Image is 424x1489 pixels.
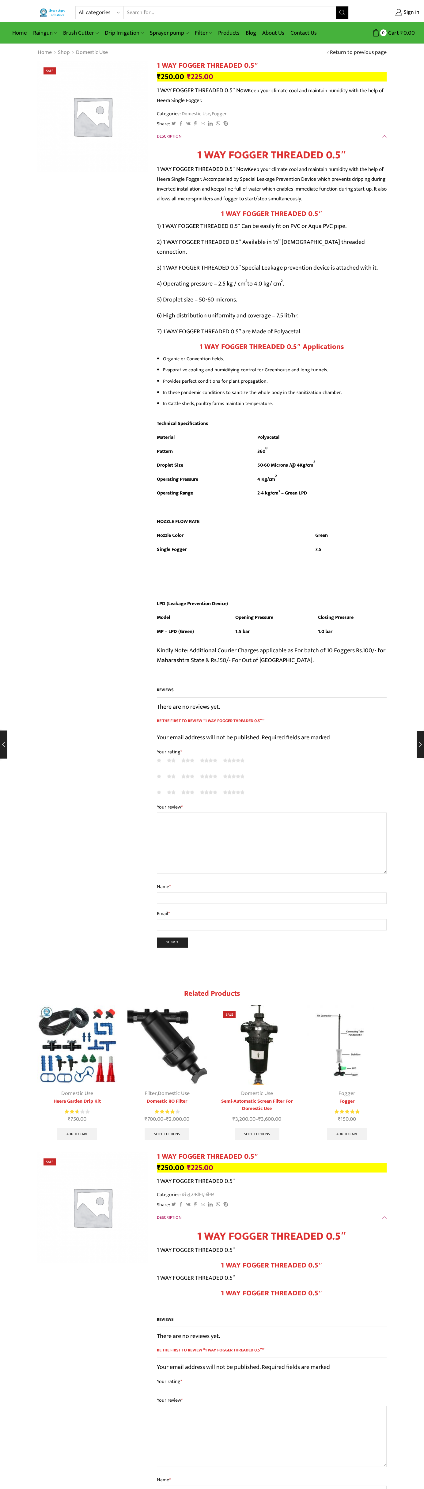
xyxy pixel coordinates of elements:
[37,61,148,172] img: Placeholder
[387,29,399,37] span: Cart
[235,627,250,635] strong: 1.5 bar
[44,67,56,74] span: Sale
[257,461,313,469] strong: 50-60 Microns /@ 4Kg/cm
[355,27,415,39] a: 0 Cart ₹0.00
[257,475,275,483] strong: 4 Kg/cm
[223,773,244,780] a: 5 of 5 stars
[58,49,70,57] a: Shop
[259,26,287,40] a: About Us
[181,789,194,796] a: 3 of 5 stars
[200,773,217,780] a: 4 of 5 stars
[30,26,60,40] a: Raingun
[157,327,387,336] p: 7) 1 WAY FOGGER THREADED 0.5″ are Made of Polyacetal.
[400,28,415,38] bdi: 0.00
[258,1115,261,1124] span: ₹
[338,1115,341,1124] span: ₹
[157,1476,387,1484] label: Name
[124,6,336,19] input: Search for...
[166,1115,169,1124] span: ₹
[61,1089,93,1098] a: Domestic Use
[157,210,387,218] h2: 1 WAY FOGGER THREADED 0.5″
[157,1191,214,1198] span: Categories: ,
[167,773,176,780] a: 2 of 5 stars
[163,388,387,397] li: In these pandemic conditions to sanitize the whole body in the sanitization chamber.
[157,1289,387,1298] h3: 1 WAY FOGGER THREADED 0.5″
[157,646,387,665] p: Kindly Note: Additional Courier Charges applicable as For batch of 10 Foggers Rs.100/- for Mahara...
[127,1098,207,1105] a: Domestic RO Filter
[157,1362,330,1372] span: Your email address will not be published. Required fields are marked
[157,1176,387,1186] p: 1 WAY FOGGER THREADED 0.5″
[157,129,387,144] a: Description
[258,1115,281,1124] bdi: 3,600.00
[157,748,387,756] label: Your rating
[157,718,387,729] span: Be the first to review “1 WAY FOGGER THREADED 0.5″”
[157,789,161,796] a: 1 of 5 stars
[163,354,387,363] li: Organic or Convention fields.
[127,1089,207,1098] div: ,
[257,433,279,441] strong: Polyacetal
[181,1191,203,1199] a: घरेलू उपयोग
[158,1089,190,1098] a: Domestic Use
[157,1152,387,1161] h1: 1 WAY FOGGER THREADED 0.5″
[330,49,387,57] a: Return to previous page
[145,1115,147,1124] span: ₹
[157,1210,387,1225] a: Description
[155,1108,175,1115] span: Rated out of 5
[257,489,307,497] strong: 2-4 kg/cm² – Green LPD
[157,687,387,698] h2: Reviews
[37,1098,117,1105] a: Heera Garden Drip Kit
[235,1128,279,1140] a: Select options for “Semi-Automatic Screen Filter For Domestic Use”
[223,789,244,796] a: 5 of 5 stars
[65,1108,89,1115] div: Rated 2.67 out of 5
[307,1005,387,1085] img: Fogger
[157,70,184,83] bdi: 250.00
[187,1161,213,1174] bdi: 225.00
[65,1108,78,1115] span: Rated out of 5
[315,545,321,553] strong: 7.5
[163,377,387,386] li: Provides perfect conditions for plant propagation.
[157,164,387,203] p: 1 WAY FOGGER THREADED 0.5″ Now
[37,49,52,57] a: Home
[157,627,194,635] strong: MP – LPD (Green)
[157,86,384,105] span: Keep your climate cool and maintain humidity with the help of Heera Single Fogger.
[157,1214,181,1221] span: Description
[243,26,259,40] a: Blog
[68,1115,70,1124] span: ₹
[157,1261,387,1270] h2: 1 WAY FOGGER THREADED 0.5″
[163,366,387,374] li: Evaporative cooling and humidifying control for Greenhouse and long tunnels.
[157,61,387,70] h1: 1 WAY FOGGER THREADED 0.5″
[338,1115,356,1124] bdi: 150.00
[60,26,101,40] a: Brush Cutter
[318,627,332,635] strong: 1.0 bar
[157,447,173,455] strong: Pattern
[275,473,277,479] sup: 2
[167,789,176,796] a: 2 of 5 stars
[157,433,175,441] strong: Material
[157,803,387,811] label: Your review
[187,70,191,83] span: ₹
[217,1005,297,1085] img: Semi-Automatic Screen Filter for Domestic Use
[68,1115,86,1124] bdi: 750.00
[157,489,193,497] strong: Operating Range
[245,278,247,284] sup: 2
[235,613,273,621] strong: Opening Pressure
[157,600,228,608] strong: LPD (Leakage Prevention Device)
[157,165,387,203] span: Keep your climate cool and maintain humidity with the help of Heera Single Fogger. Accompanied by...
[145,1089,157,1098] a: Filter
[34,1002,121,1144] div: 1 / 6
[157,702,387,712] p: There are no reviews yet.
[157,295,387,305] p: 5) Droplet size – 50-60 microns.
[157,237,387,257] p: 2) 1 WAY FOGGER THREADED 0.5″ Available in ½’’ [DEMOGRAPHIC_DATA] threaded connection.
[127,1005,207,1085] img: Y-Type-Filter
[318,613,354,621] strong: Closing Pressure
[335,1108,359,1115] span: Rated out of 5
[157,263,387,273] p: 3) 1 WAY FOGGER THREADED 0.5″ Special Leakage prevention device is attached with it.
[187,1161,191,1174] span: ₹
[155,1108,180,1115] div: Rated 4.00 out of 5
[157,1378,387,1385] label: Your rating
[157,883,387,891] label: Name
[37,49,108,57] nav: Breadcrumb
[37,1152,148,1263] img: Placeholder
[315,531,328,539] strong: Green
[163,399,387,408] li: In Cattle sheds, poultry farms maintain temperature.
